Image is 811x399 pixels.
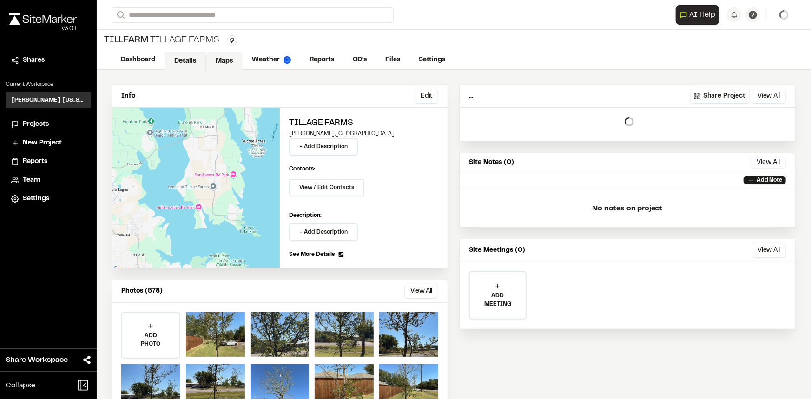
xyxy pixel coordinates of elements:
[469,91,473,101] p: ...
[23,55,45,65] span: Shares
[300,51,343,69] a: Reports
[206,52,243,70] a: Maps
[227,35,237,46] button: Edit Tags
[11,175,86,185] a: Team
[752,243,786,258] button: View All
[6,380,35,391] span: Collapse
[289,250,335,259] span: See More Details
[121,91,135,101] p: Info
[11,194,86,204] a: Settings
[11,157,86,167] a: Reports
[9,25,77,33] div: Oh geez...please don't...
[289,211,438,220] p: Description:
[470,292,526,308] p: ADD MEETING
[284,56,291,64] img: precipai.png
[122,332,179,348] p: ADD PHOTO
[104,33,219,47] div: Tillage Farms
[11,96,86,105] h3: [PERSON_NAME] [US_STATE]
[104,33,148,47] span: TILLFARM
[289,138,358,156] button: + Add Description
[11,119,86,130] a: Projects
[752,89,786,104] button: View All
[165,52,206,70] a: Details
[121,286,163,296] p: Photos (578)
[23,194,49,204] span: Settings
[112,51,165,69] a: Dashboard
[9,13,77,25] img: rebrand.png
[6,80,91,89] p: Current Workspace
[6,354,68,366] span: Share Workspace
[289,130,438,138] p: [PERSON_NAME] , [GEOGRAPHIC_DATA]
[289,117,438,130] h2: Tillage Farms
[689,9,715,20] span: AI Help
[751,157,786,168] button: View All
[469,245,525,255] p: Site Meetings (0)
[676,5,723,25] div: Open AI Assistant
[23,175,40,185] span: Team
[404,284,438,299] button: View All
[23,119,49,130] span: Projects
[690,89,750,104] button: Share Project
[376,51,409,69] a: Files
[467,194,788,223] p: No notes on project
[343,51,376,69] a: CD's
[11,138,86,148] a: New Project
[23,157,47,167] span: Reports
[112,7,128,23] button: Search
[409,51,455,69] a: Settings
[11,55,86,65] a: Shares
[676,5,719,25] button: Open AI Assistant
[757,176,782,184] p: Add Note
[289,179,364,196] button: View / Edit Contacts
[415,89,438,104] button: Edit
[289,165,315,173] p: Contacts:
[23,138,62,148] span: New Project
[289,223,358,241] button: + Add Description
[469,157,514,168] p: Site Notes (0)
[243,51,300,69] a: Weather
